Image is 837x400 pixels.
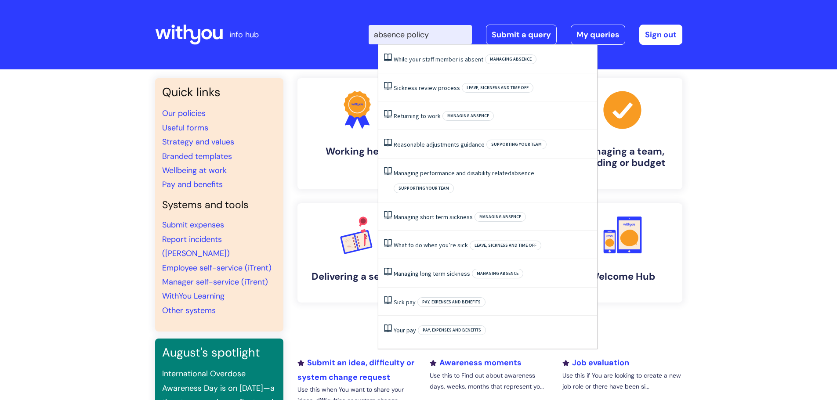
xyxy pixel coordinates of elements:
[486,25,557,45] a: Submit a query
[394,270,470,277] a: Managing long term sickness
[472,269,523,278] span: Managing absence
[418,325,486,335] span: Pay, expenses and benefits
[369,25,682,45] div: | -
[162,234,230,259] a: Report incidents ([PERSON_NAME])
[162,151,232,162] a: Branded templates
[394,213,473,221] a: Managing short term sickness
[394,169,534,177] a: Managing performance and disability relatedabsence
[563,78,682,189] a: Managing a team, building or budget
[394,55,483,63] a: While‌ ‌your‌ ‌staff‌ ‌member‌ ‌is‌ ‌absent‌
[162,85,276,99] h3: Quick links
[162,305,216,316] a: Other systems
[162,346,276,360] h3: August's spotlight
[486,140,547,149] span: Supporting your team
[442,111,494,121] span: Managing absence
[430,370,549,392] p: Use this to Find out about awareness days, weeks, months that represent yo...
[162,179,223,190] a: Pay and benefits
[562,370,682,392] p: Use this if You are looking to create a new job role or there have been si...
[162,165,227,176] a: Wellbeing at work
[369,25,472,44] input: Search
[394,141,485,148] a: Reasonable adjustments guidance
[394,241,468,249] a: What to do when you’re sick
[297,331,682,347] h2: Recently added or updated
[485,54,536,64] span: Managing absence
[297,357,414,382] a: Submit an idea, difficulty or system change request
[162,291,225,301] a: WithYou Learning
[394,84,460,92] a: Sickness review process
[229,28,259,42] p: info hub
[470,241,541,250] span: Leave, sickness and time off
[297,203,417,303] a: Delivering a service
[162,220,224,230] a: Submit expenses
[297,78,417,189] a: Working here
[562,357,629,368] a: Job evaluation
[570,271,675,282] h4: Welcome Hub
[394,326,416,334] a: Your pay
[304,271,410,282] h4: Delivering a service
[417,297,486,307] span: Pay, expenses and benefits
[639,25,682,45] a: Sign out
[162,108,206,119] a: Our policies
[563,203,682,303] a: Welcome Hub
[162,123,208,133] a: Useful forms
[304,146,410,157] h4: Working here
[394,112,441,120] a: Returning to work
[394,298,416,306] a: Sick pay
[465,55,483,63] span: absent
[430,357,522,368] a: Awareness moments
[475,212,526,222] span: Managing absence
[571,25,625,45] a: My queries
[162,199,276,211] h4: Systems and tools
[511,169,534,177] span: absence
[394,184,454,193] span: Supporting your team
[462,83,533,93] span: Leave, sickness and time off
[162,263,272,273] a: Employee self-service (iTrent)
[162,137,234,147] a: Strategy and values
[570,146,675,169] h4: Managing a team, building or budget
[162,277,268,287] a: Manager self-service (iTrent)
